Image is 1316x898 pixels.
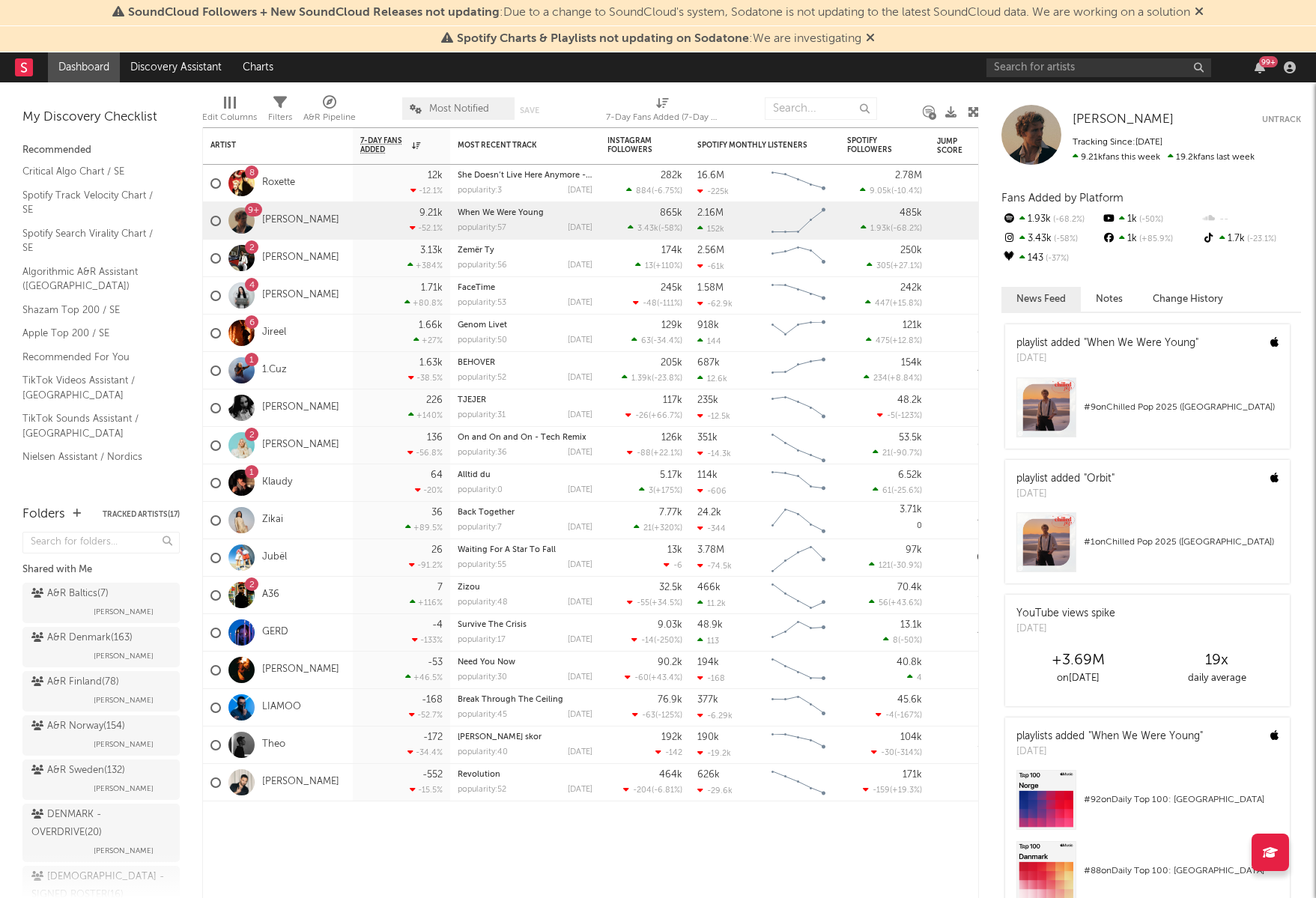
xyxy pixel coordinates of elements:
[458,209,544,217] a: When We Were Young
[663,395,682,405] div: 117k
[262,401,339,414] a: [PERSON_NAME]
[458,486,503,494] div: popularity: 0
[1001,210,1101,229] div: 1.93k
[1137,235,1173,243] span: +85.9 %
[419,208,443,218] div: 9.21k
[765,240,832,277] svg: Chart title
[634,523,682,533] div: ( )
[898,470,922,480] div: 6.52k
[937,249,997,267] div: 73.3
[210,141,323,150] div: Artist
[1201,210,1301,229] div: --
[262,738,285,751] a: Theo
[1084,398,1279,416] div: # 9 on Chilled Pop 2025 ([GEOGRAPHIC_DATA])
[262,214,339,227] a: [PERSON_NAME]
[202,109,257,127] div: Edit Columns
[937,324,997,342] div: 66.2
[22,715,180,756] a: A&R Norway(154)[PERSON_NAME]
[937,512,997,530] div: 43.0
[458,621,527,629] a: Survive The Crisis
[431,470,443,480] div: 64
[697,395,718,405] div: 235k
[900,505,922,515] div: 3.71k
[415,485,443,495] div: -20 %
[22,187,165,218] a: Spotify Track Velocity Chart / SE
[635,261,682,270] div: ( )
[429,104,489,114] span: Most Notified
[262,551,287,564] a: Jubël
[765,464,832,502] svg: Chart title
[659,508,682,518] div: 7.77k
[697,486,727,496] div: -606
[458,471,592,479] div: Alltid du
[458,209,592,217] div: When We Were Young
[882,487,891,495] span: 61
[697,508,721,518] div: 24.2k
[697,374,727,383] div: 12.6k
[22,671,180,712] a: A&R Finland(78)[PERSON_NAME]
[660,470,682,480] div: 5.17k
[1005,512,1290,583] a: #1onChilled Pop 2025 ([GEOGRAPHIC_DATA])
[697,224,724,234] div: 152k
[649,487,653,495] span: 3
[568,486,592,494] div: [DATE]
[1084,533,1279,551] div: # 1 on Chilled Pop 2025 ([GEOGRAPHIC_DATA])
[22,506,65,524] div: Folders
[659,300,680,308] span: -111 %
[653,337,680,345] span: -34.4 %
[765,502,832,539] svg: Chart title
[458,733,542,741] a: [PERSON_NAME] skor
[419,321,443,330] div: 1.66k
[697,246,724,255] div: 2.56M
[426,395,443,405] div: 226
[22,302,165,318] a: Shazam Top 200 / SE
[890,374,920,383] span: +8.84 %
[458,261,507,270] div: popularity: 56
[697,261,724,271] div: -61k
[765,202,832,240] svg: Chart title
[262,439,339,452] a: [PERSON_NAME]
[635,412,649,420] span: -26
[568,186,592,195] div: [DATE]
[655,262,680,270] span: +110 %
[458,396,592,404] div: TJEJER
[895,171,922,180] div: 2.78M
[94,603,154,621] span: [PERSON_NAME]
[626,186,682,195] div: ( )
[94,647,154,665] span: [PERSON_NAME]
[1052,235,1078,243] span: -58 %
[458,299,506,307] div: popularity: 53
[458,321,507,330] a: Genom Livet
[697,336,721,346] div: 144
[128,7,500,19] span: SoundCloud Followers + New SoundCloud Releases not updating
[458,246,592,255] div: Zemër Ty
[661,321,682,330] div: 129k
[1084,862,1279,880] div: # 88 on Daily Top 100: [GEOGRAPHIC_DATA]
[860,186,922,195] div: ( )
[31,673,119,691] div: A&R Finland ( 78 )
[262,364,287,377] a: 1.Cuz
[697,283,724,293] div: 1.58M
[697,358,720,368] div: 687k
[568,299,592,307] div: [DATE]
[937,137,974,155] div: Jump Score
[94,842,154,860] span: [PERSON_NAME]
[628,223,682,233] div: ( )
[458,471,491,479] a: Alltid du
[458,141,570,150] div: Most Recent Track
[661,283,682,293] div: 245k
[262,289,339,302] a: [PERSON_NAME]
[458,771,500,779] a: Revolution
[1073,113,1174,126] span: [PERSON_NAME]
[894,487,920,495] span: -25.6 %
[303,90,356,133] div: A&R Pipeline
[94,780,154,798] span: [PERSON_NAME]
[360,136,408,154] span: 7-Day Fans Added
[262,327,286,339] a: Jireel
[697,171,724,180] div: 16.6M
[407,448,443,458] div: -56.8 %
[458,583,480,592] a: Zizou
[937,212,997,230] div: 53.4
[31,585,109,603] div: A&R Baltics ( 7 )
[887,412,895,420] span: -5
